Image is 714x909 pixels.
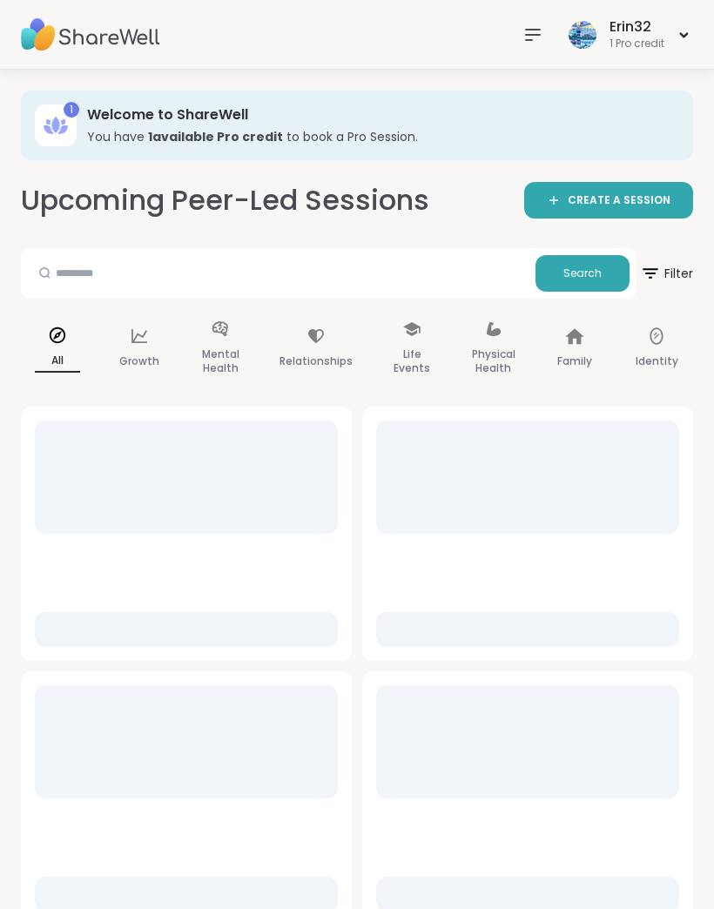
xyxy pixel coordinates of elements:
[389,344,434,379] p: Life Events
[35,350,80,373] p: All
[569,21,596,49] img: Erin32
[636,351,678,372] p: Identity
[524,182,693,219] a: CREATE A SESSION
[198,344,243,379] p: Mental Health
[563,266,602,281] span: Search
[640,248,693,299] button: Filter
[535,255,630,292] button: Search
[640,252,693,294] span: Filter
[21,181,429,220] h2: Upcoming Peer-Led Sessions
[610,37,664,51] div: 1 Pro credit
[471,344,516,379] p: Physical Health
[119,351,159,372] p: Growth
[610,17,664,37] div: Erin32
[557,351,592,372] p: Family
[280,351,353,372] p: Relationships
[148,128,283,145] b: 1 available Pro credit
[64,102,79,118] div: 1
[87,128,669,145] h3: You have to book a Pro Session.
[568,193,670,208] span: CREATE A SESSION
[21,4,160,65] img: ShareWell Nav Logo
[87,105,669,125] h3: Welcome to ShareWell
